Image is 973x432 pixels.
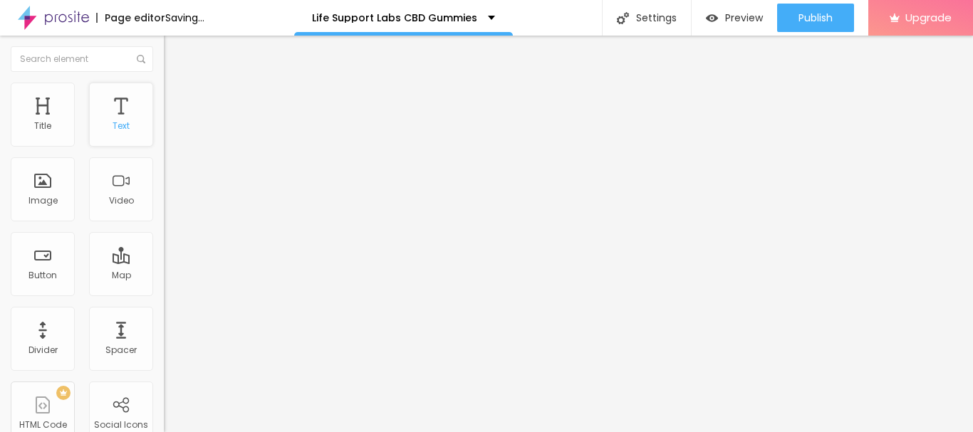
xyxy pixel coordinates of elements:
[113,121,130,131] div: Text
[11,46,153,72] input: Search element
[798,12,833,23] span: Publish
[34,121,51,131] div: Title
[692,4,777,32] button: Preview
[777,4,854,32] button: Publish
[28,270,57,280] div: Button
[905,11,952,23] span: Upgrade
[112,270,131,280] div: Map
[706,12,718,24] img: view-1.svg
[617,12,629,24] img: Icone
[165,13,204,23] div: Saving...
[109,196,134,206] div: Video
[19,420,67,430] div: HTML Code
[137,55,145,63] img: Icone
[28,196,58,206] div: Image
[164,36,973,432] iframe: Editor
[725,12,763,23] span: Preview
[312,13,477,23] p: Life Support Labs CBD Gummies
[94,420,148,430] div: Social Icons
[96,13,165,23] div: Page editor
[28,345,58,355] div: Divider
[105,345,137,355] div: Spacer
